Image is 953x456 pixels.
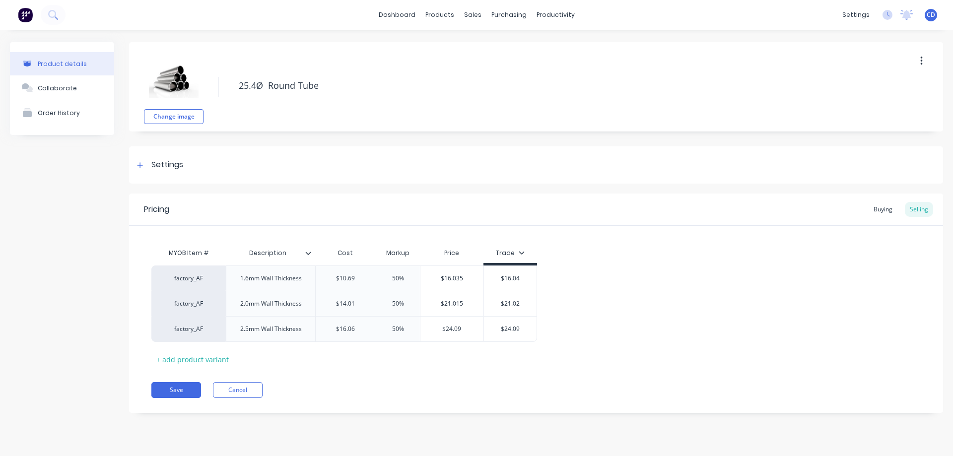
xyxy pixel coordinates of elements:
[420,266,483,291] div: $16.035
[232,323,310,335] div: 2.5mm Wall Thickness
[151,352,234,367] div: + add product variant
[144,109,204,124] button: Change image
[420,291,483,316] div: $21.015
[232,297,310,310] div: 2.0mm Wall Thickness
[869,202,897,217] div: Buying
[374,7,420,22] a: dashboard
[38,60,87,67] div: Product details
[38,84,77,92] div: Collaborate
[10,100,114,125] button: Order History
[905,202,933,217] div: Selling
[486,7,532,22] div: purchasing
[226,243,315,263] div: Description
[38,109,80,117] div: Order History
[376,243,420,263] div: Markup
[484,317,537,341] div: $24.09
[420,7,459,22] div: products
[316,291,376,316] div: $14.01
[532,7,580,22] div: productivity
[484,291,537,316] div: $21.02
[149,55,199,104] img: file
[837,7,875,22] div: settings
[420,317,483,341] div: $24.09
[144,203,169,215] div: Pricing
[10,52,114,75] button: Product details
[144,50,204,124] div: fileChange image
[151,382,201,398] button: Save
[373,317,423,341] div: 50%
[226,241,309,265] div: Description
[496,249,525,258] div: Trade
[373,266,423,291] div: 50%
[927,10,935,19] span: CD
[151,291,537,316] div: factory_AF2.0mm Wall Thickness$14.0150%$21.015$21.02
[232,272,310,285] div: 1.6mm Wall Thickness
[161,274,216,283] div: factory_AF
[373,291,423,316] div: 50%
[151,159,183,171] div: Settings
[420,243,483,263] div: Price
[315,243,376,263] div: Cost
[18,7,33,22] img: Factory
[10,75,114,100] button: Collaborate
[151,243,226,263] div: MYOB Item #
[316,266,376,291] div: $10.69
[459,7,486,22] div: sales
[484,266,537,291] div: $16.04
[151,316,537,342] div: factory_AF2.5mm Wall Thickness$16.0650%$24.09$24.09
[234,74,861,97] textarea: 25.4Ø Round Tube
[213,382,263,398] button: Cancel
[316,317,376,341] div: $16.06
[161,325,216,333] div: factory_AF
[161,299,216,308] div: factory_AF
[151,265,537,291] div: factory_AF1.6mm Wall Thickness$10.6950%$16.035$16.04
